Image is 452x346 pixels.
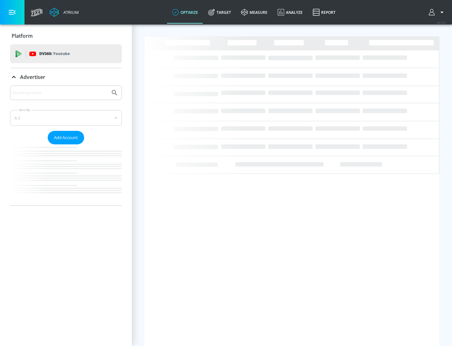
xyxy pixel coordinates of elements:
[12,32,33,39] p: Platform
[54,134,78,141] span: Add Account
[10,68,122,86] div: Advertiser
[167,1,203,24] a: optimize
[13,89,108,97] input: Search by name
[50,8,79,17] a: Atrium
[272,1,308,24] a: Analyze
[10,86,122,205] div: Advertiser
[48,131,84,144] button: Add Account
[437,21,446,24] span: v 4.24.0
[53,50,70,57] p: Youtube
[20,74,45,81] p: Advertiser
[18,108,31,112] label: Sort By
[308,1,341,24] a: Report
[10,144,122,205] nav: list of Advertiser
[236,1,272,24] a: measure
[39,50,70,57] p: DV360:
[61,9,79,15] div: Atrium
[203,1,236,24] a: Target
[10,27,122,45] div: Platform
[10,110,122,126] div: A-Z
[10,44,122,63] div: DV360: Youtube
